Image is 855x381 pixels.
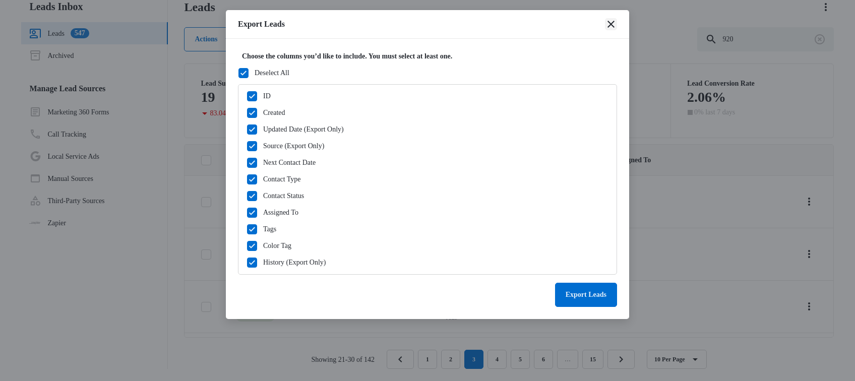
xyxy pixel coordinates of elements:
[242,51,621,61] label: Choose the columns you’d like to include. You must select at least one.
[263,157,316,168] div: Next Contact Date
[263,141,324,151] div: Source (Export Only)
[263,107,285,118] div: Created
[263,274,360,284] div: Organization Name (Export Only)
[263,224,276,234] div: Tags
[555,283,617,307] button: Export Leads
[238,18,285,30] h1: Export Leads
[263,240,291,251] div: Color Tag
[263,124,344,135] div: Updated Date (Export Only)
[263,257,326,268] div: History (Export Only)
[605,18,617,30] button: close
[263,174,301,184] div: Contact Type
[263,190,304,201] div: Contact Status
[263,91,271,101] div: ID
[263,207,298,218] div: Assigned To
[255,68,289,78] div: Deselect All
